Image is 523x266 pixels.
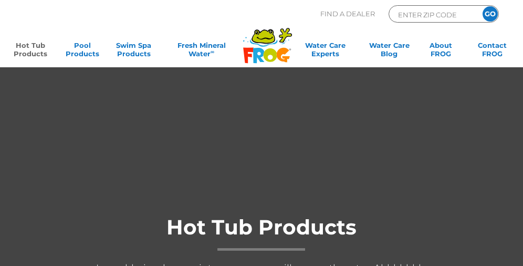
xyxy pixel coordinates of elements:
sup: ∞ [211,49,214,55]
p: Find A Dealer [320,5,375,23]
h1: Hot Tub Products [88,216,435,251]
input: Zip Code Form [397,8,468,21]
a: Water CareBlog [369,41,409,62]
a: ContactFROG [473,41,512,62]
a: Fresh MineralWater∞ [165,41,237,62]
a: PoolProducts [62,41,102,62]
input: GO [483,6,498,22]
a: AboutFROG [421,41,461,62]
a: Water CareExperts [294,41,358,62]
a: Hot TubProducts [11,41,50,62]
a: Swim SpaProducts [114,41,154,62]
